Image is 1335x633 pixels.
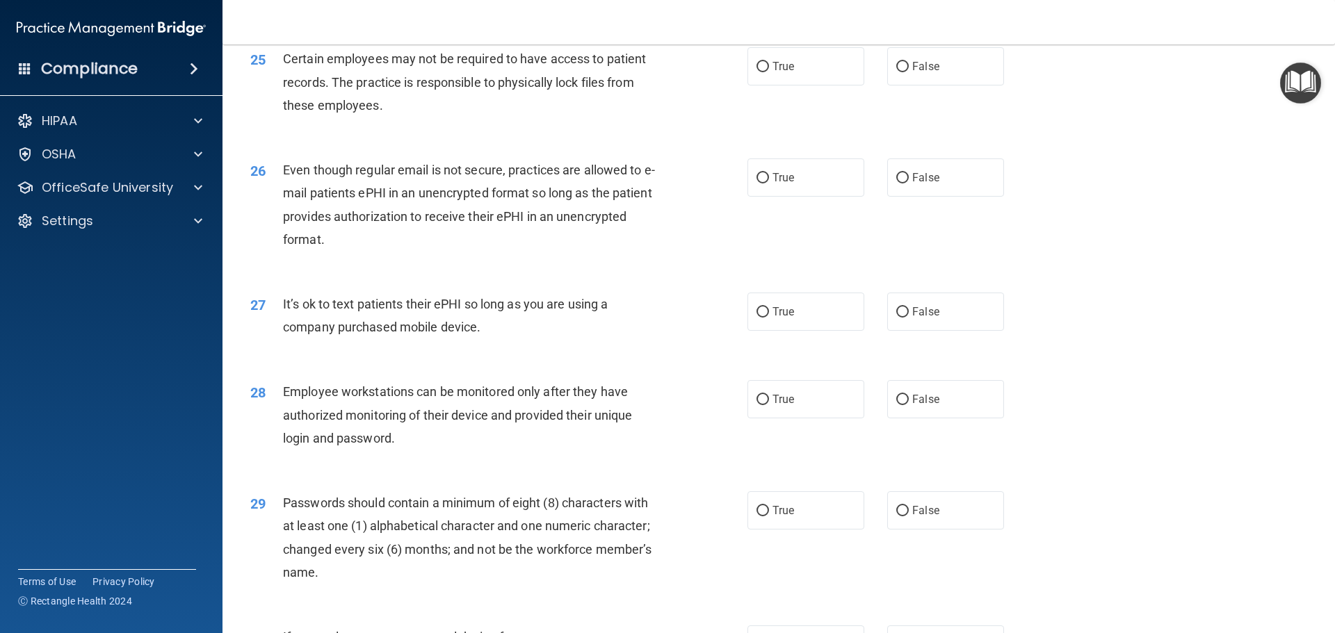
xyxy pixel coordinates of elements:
[912,305,939,318] span: False
[896,62,909,72] input: False
[912,60,939,73] span: False
[756,173,769,183] input: True
[283,495,652,579] span: Passwords should contain a minimum of eight (8) characters with at least one (1) alphabetical cha...
[17,15,206,42] img: PMB logo
[756,395,769,405] input: True
[17,213,202,229] a: Settings
[1280,63,1321,104] button: Open Resource Center
[283,297,608,334] span: It’s ok to text patients their ePHI so long as you are using a company purchased mobile device.
[772,393,794,406] span: True
[756,307,769,318] input: True
[250,495,266,512] span: 29
[912,171,939,184] span: False
[772,504,794,517] span: True
[17,113,202,129] a: HIPAA
[283,163,655,247] span: Even though regular email is not secure, practices are allowed to e-mail patients ePHI in an unen...
[250,51,266,68] span: 25
[250,297,266,313] span: 27
[42,213,93,229] p: Settings
[18,575,76,589] a: Terms of Use
[912,504,939,517] span: False
[756,62,769,72] input: True
[772,305,794,318] span: True
[896,395,909,405] input: False
[896,307,909,318] input: False
[42,146,76,163] p: OSHA
[283,384,632,445] span: Employee workstations can be monitored only after they have authorized monitoring of their device...
[250,384,266,401] span: 28
[41,59,138,79] h4: Compliance
[42,179,173,196] p: OfficeSafe University
[896,506,909,516] input: False
[756,506,769,516] input: True
[896,173,909,183] input: False
[42,113,77,129] p: HIPAA
[283,51,646,112] span: Certain employees may not be required to have access to patient records. The practice is responsi...
[912,393,939,406] span: False
[18,594,132,608] span: Ⓒ Rectangle Health 2024
[92,575,155,589] a: Privacy Policy
[250,163,266,179] span: 26
[17,146,202,163] a: OSHA
[772,60,794,73] span: True
[772,171,794,184] span: True
[17,179,202,196] a: OfficeSafe University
